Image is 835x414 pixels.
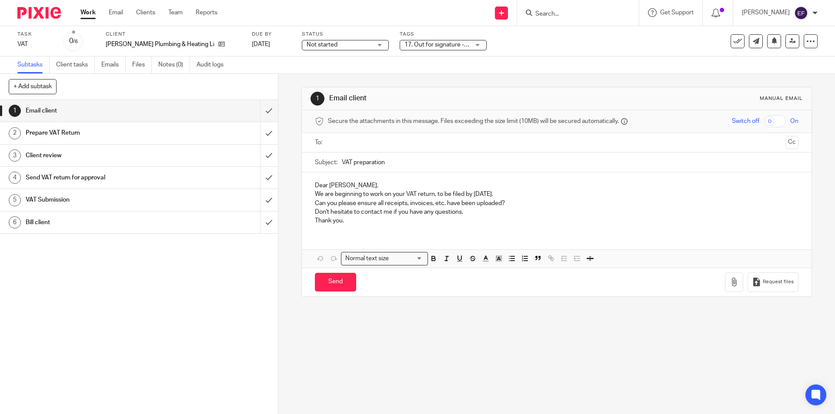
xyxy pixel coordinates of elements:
label: To: [315,138,324,147]
button: Request files [748,272,798,292]
div: 5 [9,194,21,206]
button: + Add subtask [9,79,57,94]
span: Switch off [732,117,759,126]
a: Work [80,8,96,17]
h1: Prepare VAT Return [26,126,176,139]
div: 6 [9,216,21,229]
h1: Client review [26,149,176,162]
img: svg%3E [794,6,808,20]
p: [PERSON_NAME] [742,8,790,17]
a: Reports [196,8,217,17]
a: Subtasks [17,56,50,73]
h1: Email client [329,94,575,103]
p: Dear [PERSON_NAME], [315,181,798,190]
p: Can you please ensure all receipts, invoices, etc. have been uploaded? [315,199,798,208]
a: Notes (0) [158,56,190,73]
a: Team [168,8,183,17]
div: 2 [9,127,21,139]
span: Get Support [660,10,694,16]
div: 1 [311,92,324,106]
label: Client [106,31,241,38]
div: Search for option [341,252,428,265]
h1: Send VAT return for approval [26,171,176,184]
div: Manual email [760,95,803,102]
div: 0 [69,36,78,46]
label: Task [17,31,52,38]
span: Not started [307,42,337,48]
p: We are beginning to work on your VAT return, to be filed by [DATE]. [315,190,798,199]
a: Files [132,56,152,73]
span: Request files [763,278,794,285]
div: VAT [17,40,52,49]
div: 3 [9,149,21,162]
h1: Email client [26,104,176,117]
label: Status [302,31,389,38]
img: Pixie [17,7,61,19]
h1: VAT Submission [26,193,176,206]
label: Subject: [315,158,337,167]
a: Clients [136,8,155,17]
span: Secure the attachments in this message. Files exceeding the size limit (10MB) will be secured aut... [328,117,619,126]
p: Thank you. [315,216,798,225]
span: On [790,117,798,126]
button: Cc [785,136,798,149]
span: 17. Out for signature - electronic [404,42,493,48]
label: Tags [400,31,487,38]
label: Due by [252,31,291,38]
span: Normal text size [343,254,391,263]
input: Search for option [391,254,423,263]
span: [DATE] [252,41,270,47]
a: Client tasks [56,56,95,73]
a: Email [109,8,123,17]
p: [PERSON_NAME] Plumbing & Heating Limited [106,40,214,49]
a: Emails [101,56,126,73]
input: Send [315,273,356,291]
p: Don't hesitate to contact me if you have any questions. [315,208,798,216]
h1: Bill client [26,216,176,229]
div: 4 [9,172,21,184]
a: Audit logs [197,56,230,73]
input: Search [534,10,613,18]
small: /6 [73,39,78,44]
div: 1 [9,105,21,117]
